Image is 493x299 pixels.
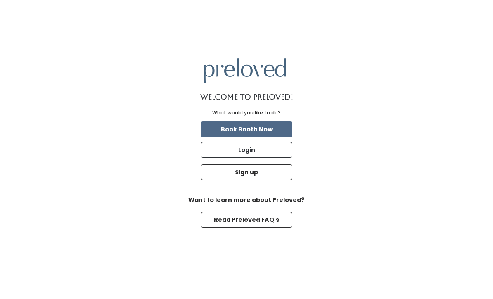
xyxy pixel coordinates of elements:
a: Login [199,140,294,159]
div: What would you like to do? [212,109,281,116]
button: Read Preloved FAQ's [201,212,292,228]
button: Login [201,142,292,158]
h1: Welcome to Preloved! [200,93,293,101]
button: Sign up [201,164,292,180]
h6: Want to learn more about Preloved? [185,197,308,204]
img: preloved logo [204,58,286,83]
a: Sign up [199,163,294,182]
button: Book Booth Now [201,121,292,137]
